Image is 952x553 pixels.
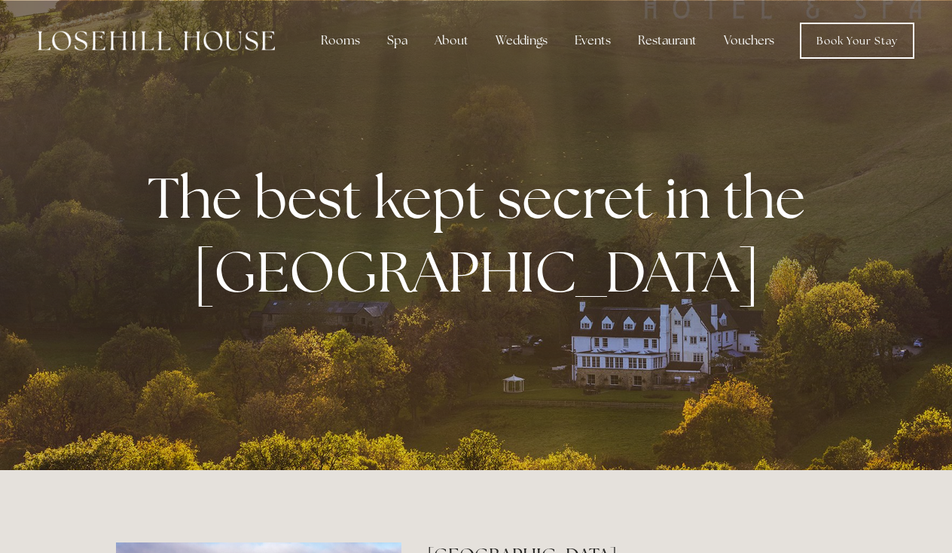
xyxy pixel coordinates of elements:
[375,26,420,56] div: Spa
[423,26,481,56] div: About
[626,26,709,56] div: Restaurant
[800,23,914,59] a: Book Your Stay
[148,160,817,308] strong: The best kept secret in the [GEOGRAPHIC_DATA]
[563,26,623,56] div: Events
[38,31,275,50] img: Losehill House
[484,26,560,56] div: Weddings
[309,26,372,56] div: Rooms
[712,26,786,56] a: Vouchers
